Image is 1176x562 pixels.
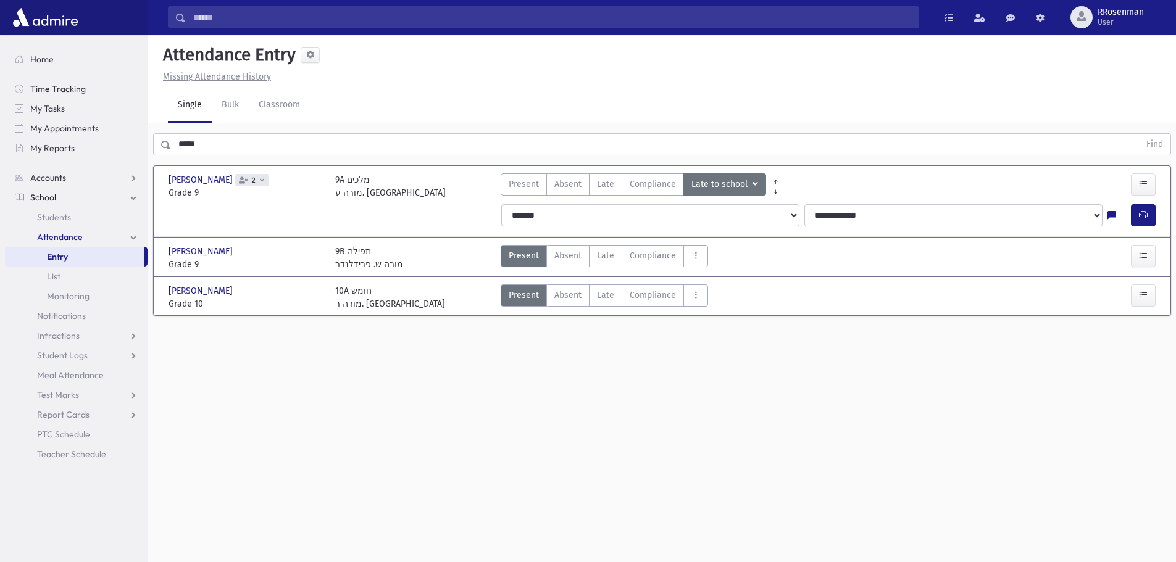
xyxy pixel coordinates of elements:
[30,54,54,65] span: Home
[37,330,80,341] span: Infractions
[5,118,148,138] a: My Appointments
[37,370,104,381] span: Meal Attendance
[5,207,148,227] a: Students
[630,289,676,302] span: Compliance
[30,143,75,154] span: My Reports
[212,88,249,123] a: Bulk
[169,186,323,199] span: Grade 9
[37,310,86,321] span: Notifications
[5,99,148,118] a: My Tasks
[5,345,148,365] a: Student Logs
[5,168,148,188] a: Accounts
[335,284,445,310] div: 10A חומש מורה ר. [GEOGRAPHIC_DATA]
[5,286,148,306] a: Monitoring
[10,5,81,30] img: AdmirePro
[30,172,66,183] span: Accounts
[630,249,676,262] span: Compliance
[5,247,144,267] a: Entry
[47,291,90,302] span: Monitoring
[509,289,539,302] span: Present
[501,173,766,199] div: AttTypes
[5,227,148,247] a: Attendance
[683,173,766,196] button: Late to school
[509,178,539,191] span: Present
[168,88,212,123] a: Single
[1098,17,1144,27] span: User
[5,49,148,69] a: Home
[501,245,708,271] div: AttTypes
[5,79,148,99] a: Time Tracking
[37,409,90,420] span: Report Cards
[30,123,99,134] span: My Appointments
[37,389,79,400] span: Test Marks
[691,178,750,191] span: Late to school
[30,103,65,114] span: My Tasks
[186,6,919,28] input: Search
[1139,134,1170,155] button: Find
[47,251,68,262] span: Entry
[335,245,403,271] div: 9B תפילה מורה ש. פרידלנדר
[554,249,582,262] span: Absent
[554,178,582,191] span: Absent
[5,267,148,286] a: List
[30,83,86,94] span: Time Tracking
[37,429,90,440] span: PTC Schedule
[1098,7,1144,17] span: RRosenman
[169,245,235,258] span: [PERSON_NAME]
[47,271,60,282] span: List
[158,44,296,65] h5: Attendance Entry
[5,326,148,345] a: Infractions
[37,350,88,361] span: Student Logs
[5,365,148,385] a: Meal Attendance
[597,178,614,191] span: Late
[5,138,148,158] a: My Reports
[554,289,582,302] span: Absent
[37,448,106,460] span: Teacher Schedule
[30,192,56,203] span: School
[630,178,676,191] span: Compliance
[5,424,148,444] a: PTC Schedule
[509,249,539,262] span: Present
[5,405,148,424] a: Report Cards
[169,258,323,271] span: Grade 9
[169,297,323,310] span: Grade 10
[597,249,614,262] span: Late
[169,284,235,297] span: [PERSON_NAME]
[5,444,148,464] a: Teacher Schedule
[501,284,708,310] div: AttTypes
[249,176,258,184] span: 2
[5,188,148,207] a: School
[335,173,446,199] div: 9A מלכים מורה ע. [GEOGRAPHIC_DATA]
[249,88,310,123] a: Classroom
[37,231,83,242] span: Attendance
[169,173,235,186] span: [PERSON_NAME]
[5,385,148,405] a: Test Marks
[163,72,271,82] u: Missing Attendance History
[37,212,71,223] span: Students
[5,306,148,326] a: Notifications
[158,72,271,82] a: Missing Attendance History
[597,289,614,302] span: Late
